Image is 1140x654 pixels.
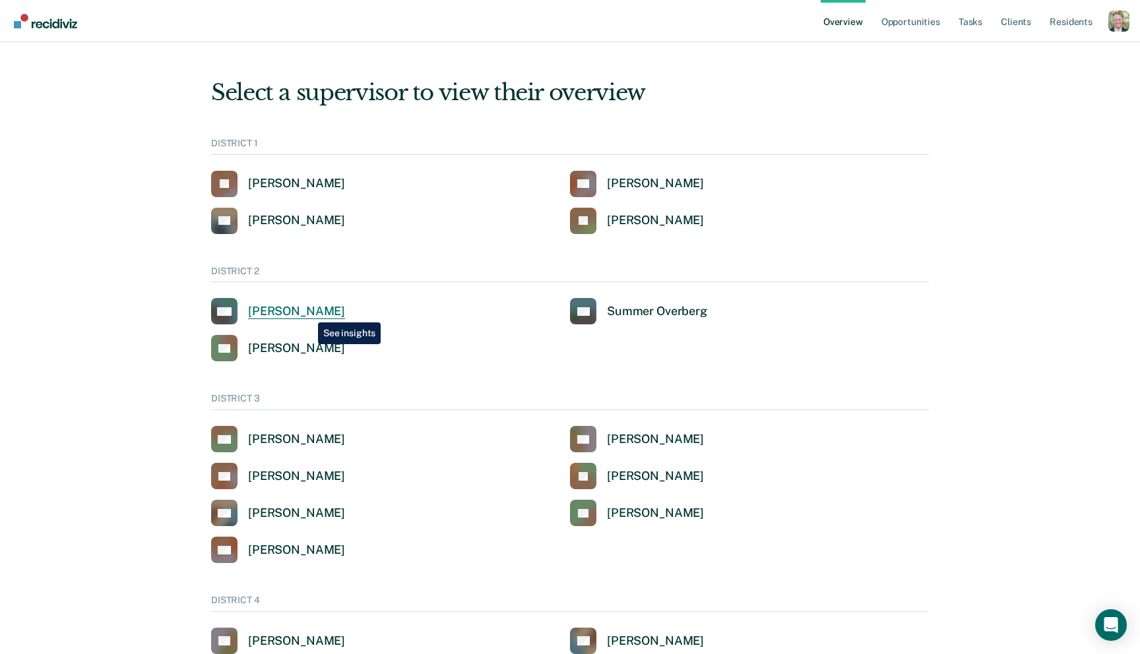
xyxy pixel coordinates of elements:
[248,213,345,228] div: [PERSON_NAME]
[211,426,345,452] a: [PERSON_NAME]
[211,463,345,489] a: [PERSON_NAME]
[607,506,704,521] div: [PERSON_NAME]
[248,176,345,191] div: [PERSON_NAME]
[248,469,345,484] div: [PERSON_NAME]
[570,171,704,197] a: [PERSON_NAME]
[248,634,345,649] div: [PERSON_NAME]
[607,176,704,191] div: [PERSON_NAME]
[1108,11,1129,32] button: Profile dropdown button
[570,500,704,526] a: [PERSON_NAME]
[248,304,345,319] div: [PERSON_NAME]
[211,628,345,654] a: [PERSON_NAME]
[248,506,345,521] div: [PERSON_NAME]
[607,304,707,319] div: Summer Overberg
[211,208,345,234] a: [PERSON_NAME]
[248,341,345,356] div: [PERSON_NAME]
[248,543,345,558] div: [PERSON_NAME]
[211,266,929,283] div: DISTRICT 2
[1095,609,1127,641] div: Open Intercom Messenger
[570,298,707,324] a: Summer Overberg
[211,171,345,197] a: [PERSON_NAME]
[211,500,345,526] a: [PERSON_NAME]
[570,208,704,234] a: [PERSON_NAME]
[570,628,704,654] a: [PERSON_NAME]
[211,537,345,563] a: [PERSON_NAME]
[211,138,929,155] div: DISTRICT 1
[607,432,704,447] div: [PERSON_NAME]
[607,634,704,649] div: [PERSON_NAME]
[248,432,345,447] div: [PERSON_NAME]
[607,469,704,484] div: [PERSON_NAME]
[570,463,704,489] a: [PERSON_NAME]
[14,14,77,28] img: Recidiviz
[570,426,704,452] a: [PERSON_NAME]
[607,213,704,228] div: [PERSON_NAME]
[211,79,929,106] div: Select a supervisor to view their overview
[211,298,345,324] a: [PERSON_NAME]
[211,335,345,361] a: [PERSON_NAME]
[211,393,929,410] div: DISTRICT 3
[211,595,929,612] div: DISTRICT 4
